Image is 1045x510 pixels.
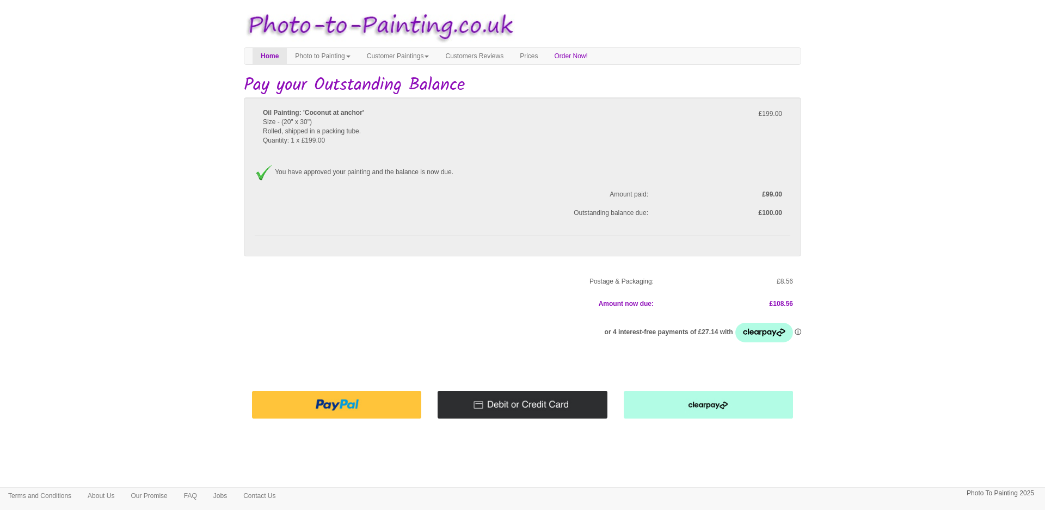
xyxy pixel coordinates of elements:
[438,391,607,419] img: Pay with Credit/Debit card
[795,328,801,336] a: Information - Opens a dialog
[665,108,782,120] p: £199.00
[122,488,175,504] a: Our Promise
[605,328,735,336] span: or 4 interest-free payments of £27.14 with
[437,48,512,64] a: Customers Reviews
[255,190,656,218] span: Amount paid: Outstanding balance due:
[79,488,122,504] a: About Us
[238,5,517,47] img: Photo to Painting
[252,391,421,419] img: Pay with PayPal
[546,48,596,64] a: Order Now!
[287,48,358,64] a: Photo to Painting
[656,190,790,218] label: £99.00 £100.00
[624,391,793,419] img: Pay with clearpay
[252,276,654,287] p: Postage & Packaging:
[235,488,284,504] a: Contact Us
[359,48,438,64] a: Customer Paintings
[252,298,654,310] p: Amount now due:
[205,488,235,504] a: Jobs
[244,76,801,95] h1: Pay your Outstanding Balance
[512,48,546,64] a: Prices
[176,488,205,504] a: FAQ
[253,48,287,64] a: Home
[670,276,793,287] p: £8.56
[255,108,656,155] div: Size - (20" x 30") Rolled, shipped in a packing tube. Quantity: 1 x £199.00
[263,109,364,116] b: Oil Painting: 'Coconut at anchor'
[275,168,453,176] span: You have approved your painting and the balance is now due.
[255,164,273,181] img: Approved
[670,298,793,310] p: £108.56
[967,488,1034,499] p: Photo To Painting 2025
